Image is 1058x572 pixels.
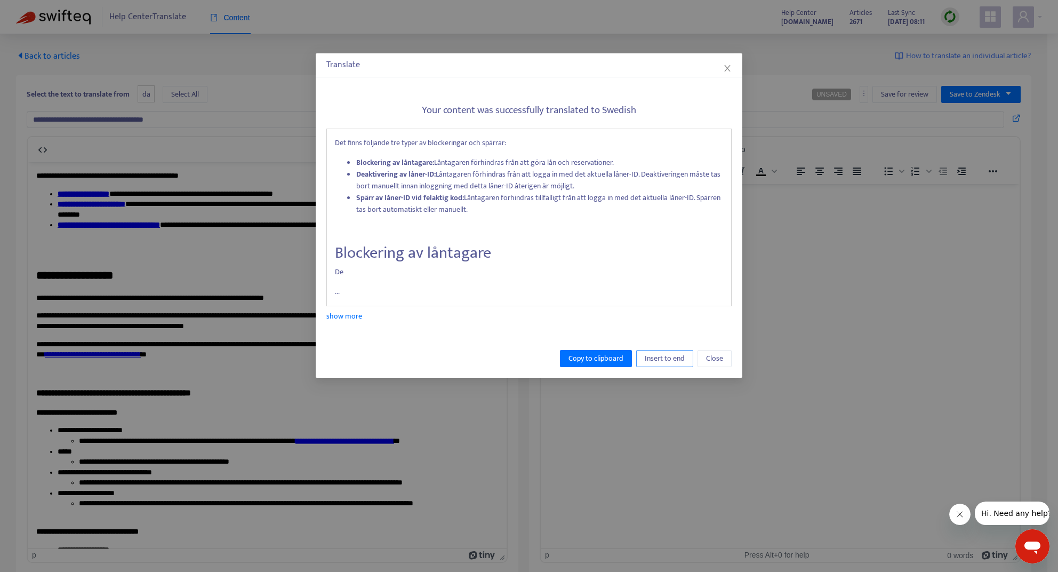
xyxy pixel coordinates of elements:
iframe: Knapp för att öppna meddelandefönstret [1015,529,1049,563]
strong: : [432,156,434,169]
li: Låntagaren förhindras från att göra lån och reservationer. [356,157,723,169]
button: Copy to clipboard [560,350,632,367]
strong: : [462,192,464,204]
li: Låntagaren förhindras tillfälligt från att logga in med det aktuella låner-ID. Spärren tas bort a... [356,192,723,216]
strong: Spärr av låner-ID vid felaktig kod [356,192,462,204]
a: show more [326,310,362,322]
li: Låntagaren förhindras från att logga in med det aktuella låner-ID. Deaktiveringen måste tas bort ... [356,169,723,192]
div: Translate [326,59,732,71]
iframe: Stäng meddelande [949,504,971,525]
iframe: Meddelande från företag [975,502,1049,525]
strong: Deaktivering av låner-ID [356,168,434,180]
h5: Your content was successfully translated to Swedish [326,105,732,117]
span: Insert to end [645,353,685,364]
button: Close [722,62,733,74]
span: Hi. Need any help? [6,7,77,16]
button: Insert to end [636,350,693,367]
strong: Blockering av låntagare [356,156,432,169]
p: De [335,266,723,278]
span: Copy to clipboard [568,353,623,364]
span: close [723,64,732,73]
body: Rich Text Area. Press ALT-0 for help. [9,9,470,19]
p: Det finns följande tre typer av blockeringar och spärrar: [335,137,723,149]
span: Close [706,353,723,364]
button: Close [698,350,732,367]
div: ... [326,129,732,307]
strong: : [434,168,436,180]
h2: Blockering av låntagare [335,243,723,263]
